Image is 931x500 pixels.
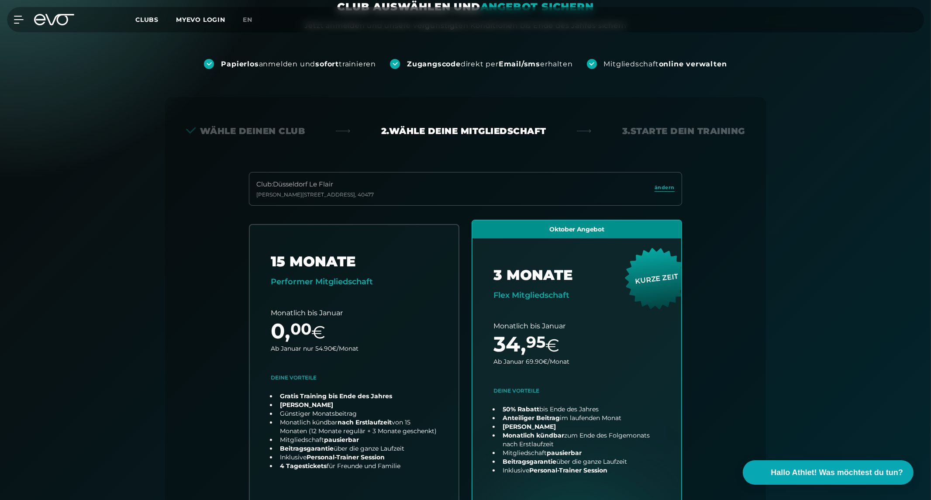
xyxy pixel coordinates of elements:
a: en [243,15,263,25]
div: Club : Düsseldorf Le Flair [256,179,374,190]
div: Mitgliedschaft [604,59,727,69]
a: ändern [655,184,675,194]
span: Clubs [135,16,159,24]
strong: sofort [315,60,339,68]
span: ändern [655,184,675,191]
div: direkt per erhalten [407,59,572,69]
strong: online verwalten [659,60,727,68]
strong: Email/sms [499,60,540,68]
strong: Papierlos [221,60,259,68]
div: [PERSON_NAME][STREET_ADDRESS] , 40477 [256,191,374,198]
div: 2. Wähle deine Mitgliedschaft [381,125,546,137]
div: anmelden und trainieren [221,59,376,69]
span: Hallo Athlet! Was möchtest du tun? [771,467,903,479]
span: en [243,16,252,24]
a: Clubs [135,15,176,24]
a: MYEVO LOGIN [176,16,225,24]
div: 3. Starte dein Training [622,125,745,137]
div: Wähle deinen Club [186,125,305,137]
strong: Zugangscode [407,60,461,68]
button: Hallo Athlet! Was möchtest du tun? [743,460,914,485]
